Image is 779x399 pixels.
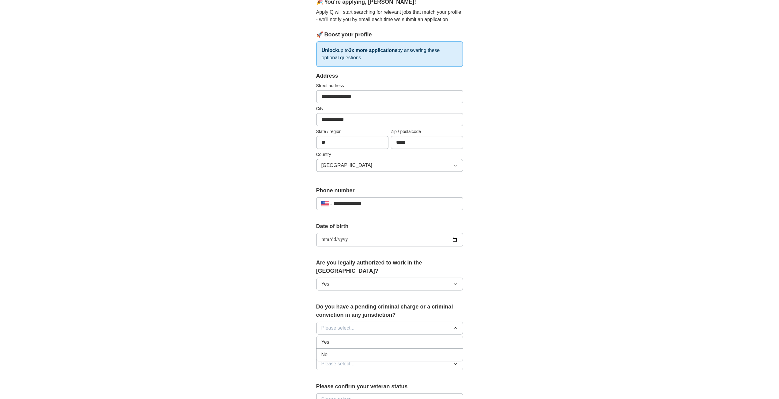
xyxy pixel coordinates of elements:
[321,324,355,332] span: Please select...
[316,83,463,89] label: Street address
[316,187,463,195] label: Phone number
[349,48,397,53] strong: 3x more applications
[316,31,463,39] div: 🚀 Boost your profile
[322,48,338,53] strong: Unlock
[316,9,463,23] p: ApplyIQ will start searching for relevant jobs that match your profile - we'll notify you by emai...
[321,280,329,288] span: Yes
[316,322,463,334] button: Please select...
[321,360,355,368] span: Please select...
[321,338,329,346] span: Yes
[316,382,463,391] label: Please confirm your veteran status
[321,351,328,358] span: No
[316,278,463,290] button: Yes
[316,159,463,172] button: [GEOGRAPHIC_DATA]
[391,128,463,135] label: Zip / postalcode
[321,162,373,169] span: [GEOGRAPHIC_DATA]
[316,72,463,80] div: Address
[316,41,463,67] p: up to by answering these optional questions
[316,105,463,112] label: City
[316,151,463,158] label: Country
[316,128,388,135] label: State / region
[316,259,463,275] label: Are you legally authorized to work in the [GEOGRAPHIC_DATA]?
[316,222,463,231] label: Date of birth
[316,303,463,319] label: Do you have a pending criminal charge or a criminal conviction in any jurisdiction?
[316,357,463,370] button: Please select...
